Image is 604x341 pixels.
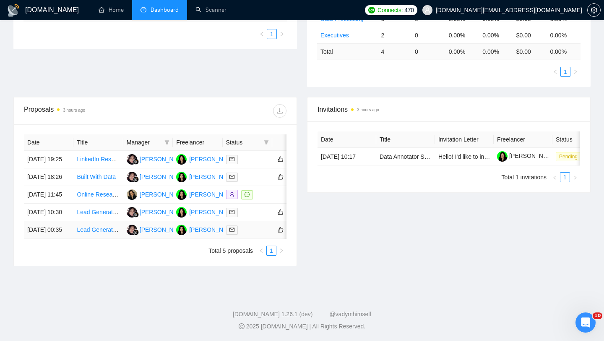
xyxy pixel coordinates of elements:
div: [PERSON_NAME] [189,155,237,164]
td: Total [317,43,377,60]
a: OK[PERSON_NAME] [176,208,237,215]
span: 10 [593,312,602,319]
img: gigradar-bm.png [133,176,139,182]
span: message [245,192,250,197]
a: Executives [320,32,349,39]
a: Built With Data [77,173,116,180]
img: gigradar-bm.png [133,212,139,218]
td: 0.00% [479,27,513,43]
img: OK [176,189,187,200]
span: left [553,69,558,74]
td: [DATE] 00:35 [24,221,73,239]
a: Lead Generation & Web Research Specialist [77,209,193,215]
span: Connects: [377,5,403,15]
img: OK [176,172,187,182]
div: [PERSON_NAME] [140,225,188,234]
th: Title [376,131,435,148]
th: Freelancer [494,131,552,148]
span: right [573,69,578,74]
li: Previous Page [257,29,267,39]
iframe: Intercom live chat [575,312,596,333]
span: left [259,248,264,253]
td: 2 [377,27,411,43]
td: Built With Data [73,168,123,186]
li: 1 [266,246,276,256]
button: right [570,67,581,77]
th: Date [24,134,73,151]
li: Previous Page [550,172,560,182]
button: like [276,172,286,182]
span: filter [262,136,271,149]
time: 3 hours ago [63,108,85,113]
img: N [127,225,137,235]
a: 1 [267,29,276,39]
span: filter [163,136,171,149]
a: 1 [267,246,276,255]
li: Next Page [276,246,286,256]
span: Manager [127,138,161,147]
li: Next Page [570,172,580,182]
span: filter [264,140,269,145]
li: Next Page [570,67,581,77]
span: mail [229,227,234,232]
img: OK [176,154,187,165]
td: Online Research and Data Entry Specialist [73,186,123,204]
td: 0.00% [547,27,581,43]
img: OK [176,207,187,218]
a: OK[PERSON_NAME] [176,173,237,180]
span: right [279,31,284,37]
div: [PERSON_NAME] [189,172,237,181]
a: AP[PERSON_NAME] [127,191,188,197]
button: download [273,104,286,118]
span: 470 [404,5,414,15]
td: $0.00 [513,27,547,43]
a: setting [587,7,601,13]
img: AP [127,189,137,200]
a: N[PERSON_NAME] [127,208,188,215]
td: 0.00 % [479,43,513,60]
div: [PERSON_NAME] [189,190,237,199]
span: mail [229,157,234,162]
td: 0.00 % [445,43,479,60]
div: [PERSON_NAME] [140,155,188,164]
span: like [278,209,284,215]
img: upwork-logo.png [368,7,375,13]
span: dashboard [141,7,146,13]
a: N[PERSON_NAME] [127,173,188,180]
div: [PERSON_NAME] [189,207,237,217]
img: c1goVuP_CWJl2YRc4NUJek8H-qrzILrYI06Y4UPcPuP5RvAGnc1CI6AQhfAW2sQ7Vf [497,151,508,162]
span: mail [229,174,234,179]
span: copyright [239,323,245,329]
a: Data Processing [320,16,364,22]
span: left [552,175,557,180]
td: Lead Generation & Web Research Specialist [73,204,123,221]
div: [PERSON_NAME] [140,190,188,199]
th: Freelancer [173,134,222,151]
span: download [273,108,286,114]
div: [PERSON_NAME] [140,207,188,217]
img: OK [176,225,187,235]
span: right [573,175,578,180]
span: left [259,31,264,37]
td: LinkedIn Research: Principal Investors from Venture Capital Firms [73,151,123,168]
a: 1 [560,173,570,182]
img: gigradar-bm.png [133,229,139,235]
img: logo [7,4,20,17]
td: [DATE] 19:25 [24,151,73,168]
button: left [550,67,560,77]
td: Data Annotator STEM/ non-STEM [376,148,435,165]
td: 0 [411,43,445,60]
span: Status [226,138,260,147]
img: gigradar-bm.png [133,159,139,165]
button: right [570,172,580,182]
span: like [278,173,284,180]
a: @vadymhimself [329,311,371,317]
td: [DATE] 18:26 [24,168,73,186]
a: OK[PERSON_NAME] [176,155,237,162]
li: Previous Page [256,246,266,256]
button: left [550,172,560,182]
a: [PERSON_NAME] [497,152,557,159]
img: N [127,172,137,182]
td: [DATE] 10:30 [24,204,73,221]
